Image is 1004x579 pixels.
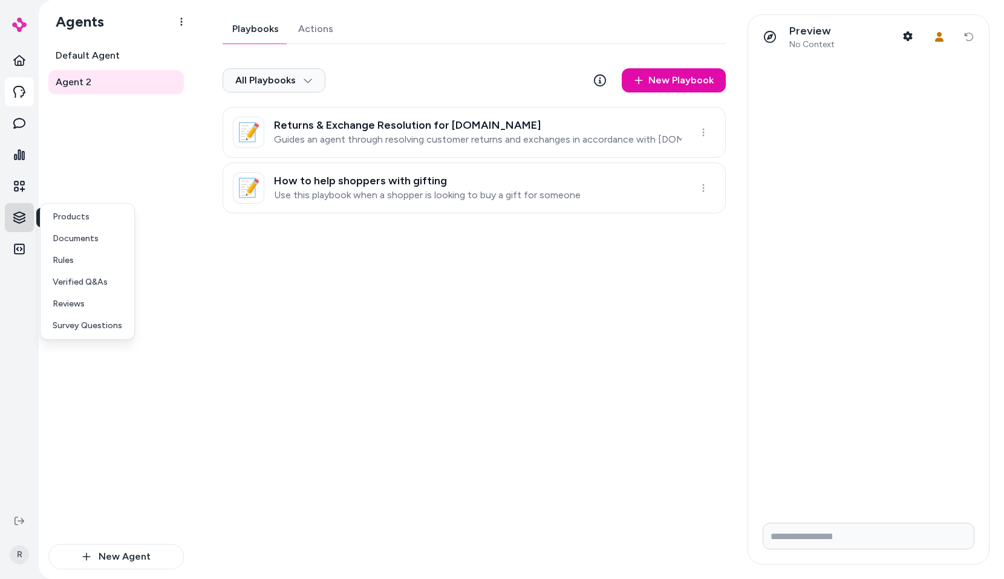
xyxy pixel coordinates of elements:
p: Survey Questions [53,320,122,332]
p: Reviews [53,298,85,310]
p: Verified Q&As [53,276,108,288]
p: Products [53,211,90,223]
p: Rules [53,254,74,267]
p: Documents [53,233,99,245]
